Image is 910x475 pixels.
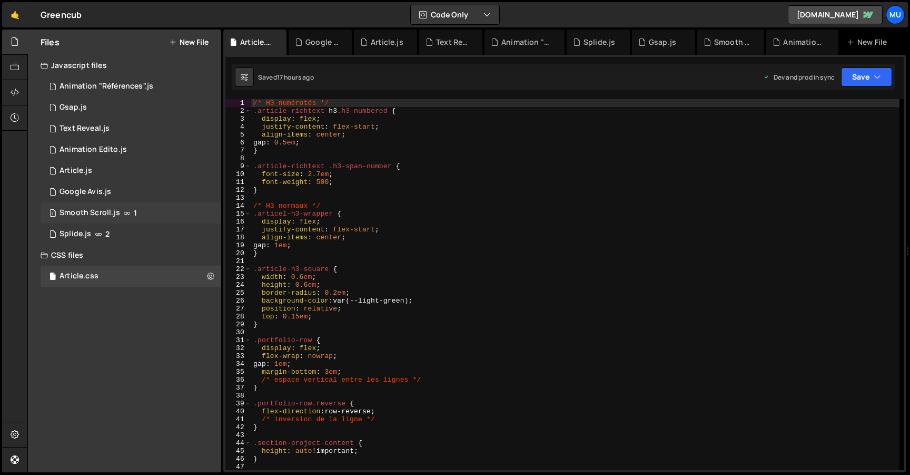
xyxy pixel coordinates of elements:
div: 24 [225,281,251,289]
div: 16982/46583.css [41,266,221,287]
span: 2 [105,230,110,238]
div: 16982/46579.js [41,160,221,181]
div: 43 [225,431,251,439]
div: 26 [225,297,251,305]
button: New File [169,38,209,46]
div: 37 [225,384,251,392]
div: 16982/46575.js [41,202,221,224]
div: Article.css [60,272,98,281]
div: CSS files [28,245,221,266]
div: 16982/47606.js [41,139,221,160]
div: 32 [225,344,251,352]
div: Saved [258,73,314,82]
div: 9 [225,162,251,170]
div: 46 [225,455,251,463]
a: 🤙 [2,2,28,27]
div: Text Reveal.js [60,124,110,133]
div: Splide.js [583,37,615,47]
div: 25 [225,289,251,297]
button: Save [841,67,892,86]
div: 35 [225,368,251,376]
div: 16982/47052.js [41,76,221,97]
div: 15 [225,210,251,218]
div: 30 [225,328,251,336]
div: 34 [225,360,251,368]
div: 11 [225,178,251,186]
div: 28 [225,313,251,321]
div: 6 [225,139,251,147]
div: 36 [225,376,251,384]
div: 14 [225,202,251,210]
div: Dev and prod in sync [763,73,835,82]
div: Smooth Scroll.js [60,208,120,218]
div: 44 [225,439,251,447]
div: 19 [225,241,251,249]
div: 16 [225,218,251,226]
div: 31 [225,336,251,344]
div: 7 [225,147,251,154]
div: 16982/47459.js [41,181,221,202]
div: Animation Edito.js [783,37,826,47]
div: Greencub [41,8,82,21]
a: Mu [886,5,905,24]
div: 47 [225,463,251,471]
div: 20 [225,249,251,257]
div: 13 [225,194,251,202]
div: 2 [225,107,251,115]
div: 42 [225,423,251,431]
div: 16982/46574.js [41,224,221,245]
div: 27 [225,305,251,313]
span: 1 [50,210,56,218]
div: 22 [225,265,251,273]
div: 41 [225,415,251,423]
div: 16982/47800.js [41,97,221,118]
div: New File [847,37,891,47]
div: 12 [225,186,251,194]
div: 23 [225,273,251,281]
div: Animation "Références".js [60,82,153,91]
div: Smooth Scroll.js [714,37,751,47]
div: 18 [225,234,251,241]
div: 38 [225,392,251,400]
div: 40 [225,408,251,415]
div: 5 [225,131,251,139]
div: Gsap.js [60,103,87,112]
div: 16982/47849.js [41,118,221,139]
div: Splide.js [60,229,91,239]
div: Text Reveal.js [436,37,470,47]
div: Google Avis.js [305,37,339,47]
div: Animation Edito.js [60,145,127,154]
div: 10 [225,170,251,178]
div: Article.css [240,37,274,47]
div: 8 [225,154,251,162]
span: 1 [134,209,137,217]
div: Article.js [371,37,403,47]
h2: Files [41,36,60,48]
div: Gsap.js [649,37,676,47]
button: Code Only [411,5,499,24]
div: 1 [225,99,251,107]
div: 21 [225,257,251,265]
div: 29 [225,321,251,328]
div: 33 [225,352,251,360]
div: 45 [225,447,251,455]
a: [DOMAIN_NAME] [788,5,883,24]
div: Article.js [60,166,92,176]
div: 3 [225,115,251,123]
div: Animation "Références".js [501,37,552,47]
div: 17 hours ago [277,73,314,82]
div: Google Avis.js [60,187,111,197]
div: 4 [225,123,251,131]
div: 39 [225,400,251,408]
div: 17 [225,226,251,234]
div: Javascript files [28,55,221,76]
